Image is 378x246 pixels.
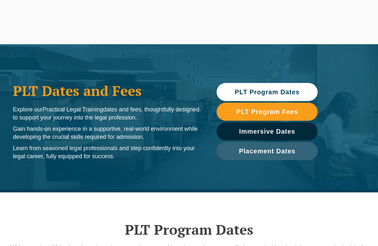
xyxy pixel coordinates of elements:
[13,144,204,160] p: Learn from seasoned legal professionals and step confidently into your legal career, fully equipp...
[217,122,318,140] a: Immersive Dates
[239,128,295,135] span: Immersive Dates
[236,108,298,115] span: PLT Program Fees
[235,89,300,95] span: PLT Program Dates
[239,148,295,154] span: Placement Dates
[217,142,318,160] a: Placement Dates
[43,106,103,113] span: Practical Legal Training
[13,125,204,141] p: Gain hands-on experience in a supportive, real-world environment while developing the crucial ski...
[6,221,372,238] h2: PLT Program Dates
[13,83,204,99] h1: PLT Dates and Fees
[13,106,204,122] p: Explore our dates and fees, thoughtfully designed to support your journey into the legal profession.
[217,83,318,101] a: PLT Program Dates
[217,103,318,121] a: PLT Program Fees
